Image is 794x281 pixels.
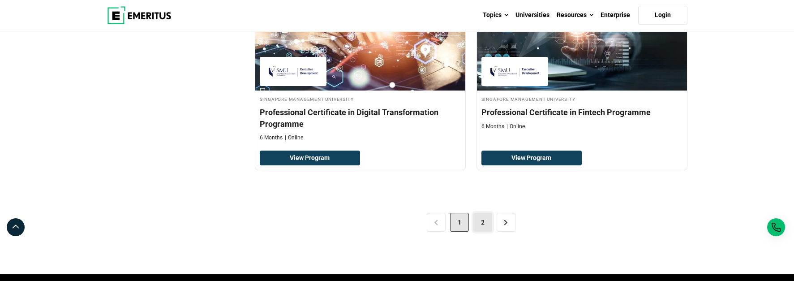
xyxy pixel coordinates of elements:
span: 1 [450,213,469,232]
h4: Singapore Management University [481,95,682,103]
p: 6 Months [481,123,504,130]
h4: Singapore Management University [260,95,461,103]
img: Professional Certificate in Digital Transformation Programme | Online Digital Transformation Course [255,1,465,91]
a: View Program [260,151,361,166]
a: Digital Transformation Course by Singapore Management University - Singapore Management Universit... [255,1,465,146]
p: 6 Months [260,134,283,142]
h4: Professional Certificate in Digital Transformation Programme [260,107,461,129]
p: Online [285,134,303,142]
a: Login [638,6,687,25]
img: Professional Certificate in Fintech Programme | Online Finance Course [477,1,687,91]
h4: Professional Certificate in Fintech Programme [481,107,682,118]
a: View Program [481,151,582,166]
img: Singapore Management University [264,61,322,82]
img: Singapore Management University [486,61,544,82]
a: > [497,213,515,232]
p: Online [506,123,525,130]
a: 2 [473,213,492,232]
a: Finance Course by Singapore Management University - Singapore Management University Singapore Man... [477,1,687,135]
